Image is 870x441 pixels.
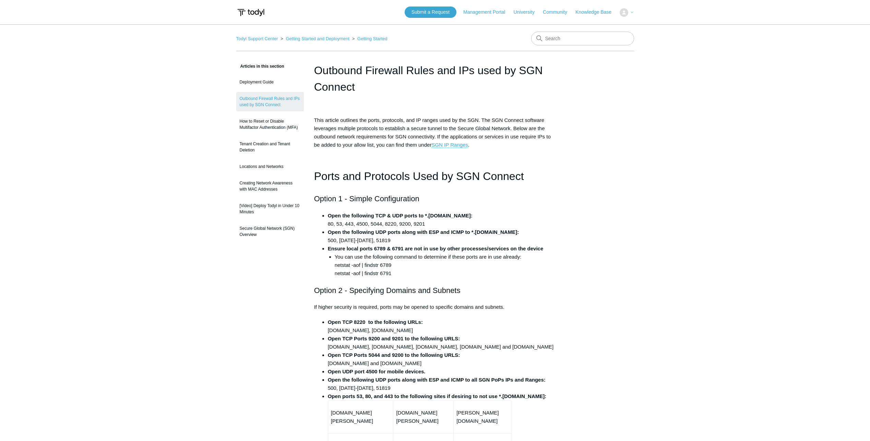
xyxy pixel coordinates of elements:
[513,9,541,16] a: University
[328,336,460,341] strong: Open TCP Ports 9200 and 9201 to the following URLS:
[236,36,279,41] li: Todyl Support Center
[405,7,456,18] a: Submit a Request
[543,9,574,16] a: Community
[328,319,423,325] strong: Open TCP 8220 to the following URLs:
[328,369,426,374] strong: Open UDP port 4500 for mobile devices.
[351,36,388,41] li: Getting Started
[236,160,304,173] a: Locations and Networks
[328,246,544,251] strong: Ensure local ports 6789 & 6791 are not in use by other processes/services on the device
[396,409,451,425] p: [DOMAIN_NAME][PERSON_NAME]
[328,376,556,392] li: 500, [DATE]-[DATE], 51819
[314,168,556,185] h1: Ports and Protocols Used by SGN Connect
[456,409,509,425] p: [PERSON_NAME][DOMAIN_NAME]
[286,36,349,41] a: Getting Started and Deployment
[575,9,618,16] a: Knowledge Base
[328,212,556,228] li: 80, 53, 443, 4500, 5044, 8220, 9200, 9201
[357,36,387,41] a: Getting Started
[328,393,547,399] strong: Open ports 53, 80, and 443 to the following sites if desiring to not use *.[DOMAIN_NAME]:
[236,6,265,19] img: Todyl Support Center Help Center home page
[328,213,473,218] strong: Open the following TCP & UDP ports to *.[DOMAIN_NAME]:
[236,76,304,89] a: Deployment Guide
[463,9,512,16] a: Management Portal
[279,36,351,41] li: Getting Started and Deployment
[236,137,304,157] a: Tenant Creation and Tenant Deletion
[314,62,556,95] h1: Outbound Firewall Rules and IPs used by SGN Connect
[328,400,393,433] td: [DOMAIN_NAME][PERSON_NAME]
[328,352,460,358] strong: Open TCP Ports 5044 and 9200 to the following URLS:
[236,115,304,134] a: How to Reset or Disable Multifactor Authentication (MFA)
[328,229,519,235] strong: Open the following UDP ports along with ESP and ICMP to *.[DOMAIN_NAME]:
[328,351,556,367] li: [DOMAIN_NAME] and [DOMAIN_NAME]
[236,36,278,41] a: Todyl Support Center
[236,92,304,111] a: Outbound Firewall Rules and IPs used by SGN Connect
[236,64,284,69] span: Articles in this section
[328,335,556,351] li: [DOMAIN_NAME], [DOMAIN_NAME], [DOMAIN_NAME], [DOMAIN_NAME] and [DOMAIN_NAME]
[236,199,304,218] a: [Video] Deploy Todyl in Under 10 Minutes
[431,142,468,148] a: SGN IP Ranges
[335,253,556,278] li: You can use the following command to determine if these ports are in use already: netstat -aof | ...
[236,222,304,241] a: Secure Global Network (SGN) Overview
[328,318,556,335] li: [DOMAIN_NAME], [DOMAIN_NAME]
[328,228,556,245] li: 500, [DATE]-[DATE], 51819
[314,193,556,205] h2: Option 1 - Simple Configuration
[531,32,634,45] input: Search
[236,177,304,196] a: Creating Network Awareness with MAC Addresses
[314,284,556,296] h2: Option 2 - Specifying Domains and Subnets
[314,303,556,311] p: If higher security is required, ports may be opened to specific domains and subnets.
[314,117,551,148] span: This article outlines the ports, protocols, and IP ranges used by the SGN. The SGN Connect softwa...
[328,377,546,383] strong: Open the following UDP ports along with ESP and ICMP to all SGN PoPs IPs and Ranges:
